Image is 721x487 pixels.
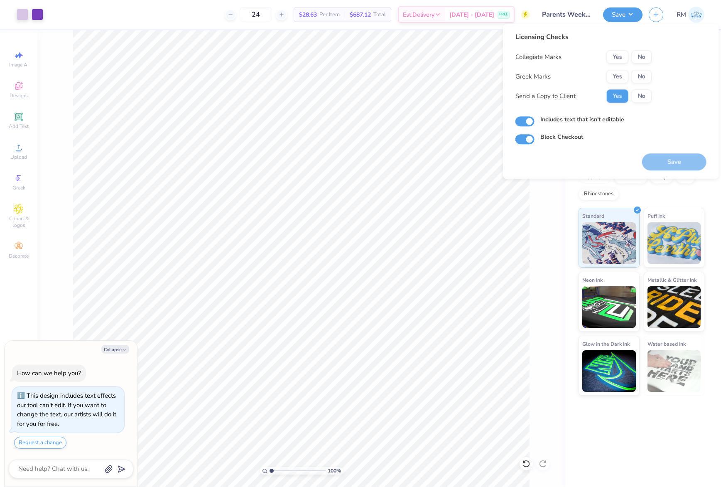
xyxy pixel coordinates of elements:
span: Standard [582,212,604,220]
button: Request a change [14,437,66,449]
a: RM [677,7,704,23]
button: Yes [607,70,628,83]
span: Neon Ink [582,275,603,284]
span: RM [677,10,686,20]
img: Metallic & Glitter Ink [647,286,701,328]
span: $28.63 [299,10,317,19]
img: Puff Ink [647,222,701,264]
span: Water based Ink [647,339,686,348]
span: Metallic & Glitter Ink [647,275,696,284]
div: How can we help you? [17,369,81,377]
button: No [632,89,652,103]
span: Designs [10,92,28,99]
span: Decorate [9,253,29,259]
div: Send a Copy to Client [515,91,576,101]
span: Total [373,10,386,19]
span: FREE [499,12,508,17]
img: Neon Ink [582,286,636,328]
span: Glow in the Dark Ink [582,339,630,348]
img: Glow in the Dark Ink [582,350,636,392]
img: Water based Ink [647,350,701,392]
span: [DATE] - [DATE] [449,10,494,19]
button: Save [603,7,643,22]
button: No [632,70,652,83]
button: Collapse [101,345,129,354]
div: Rhinestones [579,188,619,200]
span: 100 % [328,467,341,475]
div: Licensing Checks [515,32,652,42]
span: Greek [12,184,25,191]
span: Upload [10,154,27,160]
label: Block Checkout [540,133,583,142]
div: This design includes text effects our tool can't edit. If you want to change the text, our artist... [17,391,116,428]
input: Untitled Design [536,6,597,23]
button: Yes [607,50,628,64]
span: Image AI [9,61,29,68]
span: Add Text [9,123,29,130]
span: Est. Delivery [403,10,434,19]
span: Clipart & logos [4,215,33,229]
div: Greek Marks [515,72,551,81]
img: Standard [582,222,636,264]
img: Ronald Manipon [688,7,704,23]
button: No [632,50,652,64]
button: Yes [607,89,628,103]
span: Puff Ink [647,212,665,220]
span: Per Item [319,10,340,19]
input: – – [240,7,272,22]
label: Includes text that isn't editable [540,115,624,124]
div: Collegiate Marks [515,52,562,62]
span: $687.12 [350,10,371,19]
